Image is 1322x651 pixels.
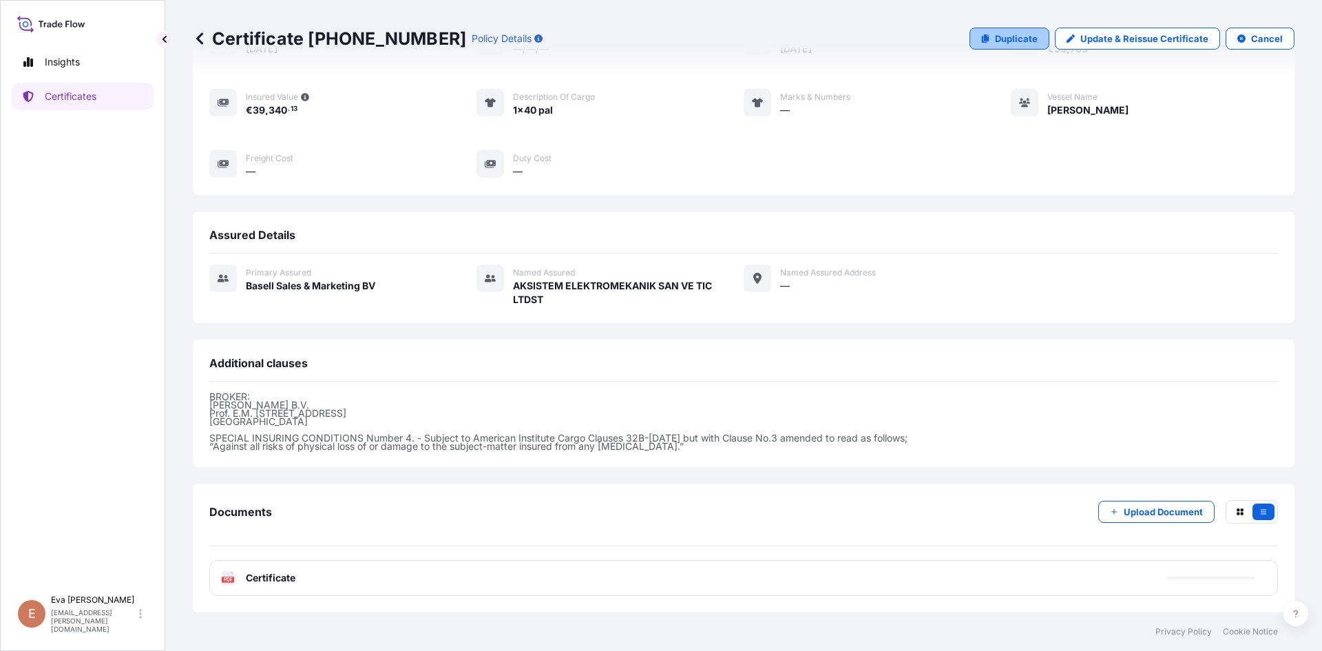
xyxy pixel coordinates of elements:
span: , [265,105,269,115]
span: Vessel Name [1047,92,1098,103]
span: 39 [253,105,265,115]
text: PDF [224,577,233,582]
button: Upload Document [1098,501,1215,523]
span: 340 [269,105,287,115]
span: Duty Cost [513,153,552,164]
span: — [780,103,790,117]
p: Policy Details [472,32,532,45]
span: Documents [209,505,272,519]
span: Basell Sales & Marketing BV [246,279,375,293]
a: Duplicate [969,28,1049,50]
span: . [288,107,290,112]
a: Privacy Policy [1155,626,1212,637]
span: Additional clauses [209,356,308,370]
p: Eva [PERSON_NAME] [51,595,136,606]
button: Cancel [1226,28,1294,50]
span: — [246,165,255,178]
span: E [28,607,36,621]
span: Marks & Numbers [780,92,850,103]
a: Update & Reissue Certificate [1055,28,1220,50]
p: Insights [45,55,80,69]
p: [EMAIL_ADDRESS][PERSON_NAME][DOMAIN_NAME] [51,608,136,633]
span: Named Assured [513,267,575,278]
p: Cancel [1251,32,1283,45]
span: AKSISTEM ELEKTROMEKANIK SAN VE TIC LTDST [513,279,744,307]
span: Insured Value [246,92,298,103]
span: Certificate [246,571,295,585]
span: 1x40 pal [513,103,553,117]
p: Certificates [45,90,96,103]
span: [PERSON_NAME] [1047,103,1129,117]
span: Assured Details [209,228,295,242]
a: Cookie Notice [1223,626,1278,637]
span: Description of cargo [513,92,595,103]
p: BROKER: [PERSON_NAME] B.V. Prof. E.M. [STREET_ADDRESS] [GEOGRAPHIC_DATA] SPECIAL INSURING CONDITI... [209,393,1278,451]
span: 13 [291,107,297,112]
p: Certificate [PHONE_NUMBER] [193,28,466,50]
span: Freight Cost [246,153,293,164]
p: Duplicate [995,32,1038,45]
span: Primary assured [246,267,311,278]
span: — [780,279,790,293]
a: Insights [12,48,154,76]
p: Upload Document [1124,505,1203,519]
p: Update & Reissue Certificate [1080,32,1208,45]
span: € [246,105,253,115]
span: Named Assured Address [780,267,876,278]
a: Certificates [12,83,154,110]
span: — [513,165,523,178]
